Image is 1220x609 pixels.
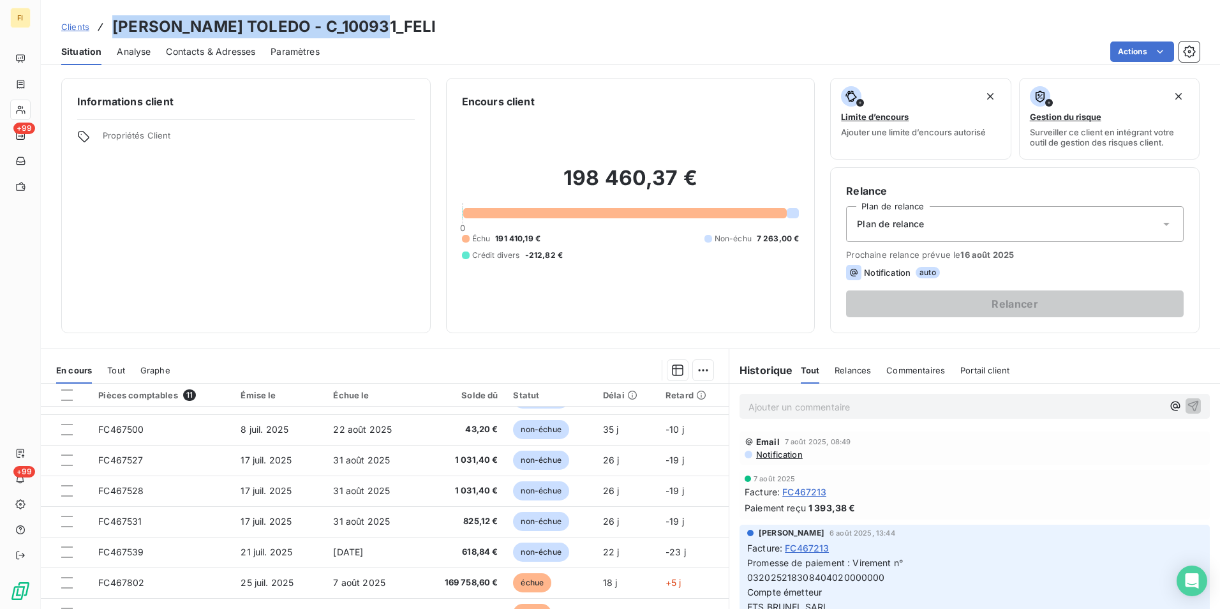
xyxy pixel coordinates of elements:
span: non-échue [513,420,569,439]
span: 7 août 2025 [333,577,385,588]
span: Portail client [960,365,1009,375]
span: FC467527 [98,455,143,465]
span: -19 j [666,455,684,465]
span: Limite d’encours [841,112,909,122]
span: 6 août 2025, 13:44 [829,529,895,537]
span: non-échue [513,543,569,562]
span: 1 393,38 € [808,501,856,515]
span: non-échue [513,481,569,500]
span: 11 [183,389,196,401]
span: Situation [61,45,101,58]
span: Propriétés Client [103,130,415,148]
span: 17 juil. 2025 [241,485,292,496]
span: +99 [13,123,35,134]
div: FI [10,8,31,28]
span: 31 août 2025 [333,485,390,496]
button: Limite d’encoursAjouter une limite d’encours autorisé [830,78,1011,160]
div: Pièces comptables [98,389,225,401]
span: Gestion du risque [1030,112,1101,122]
span: 0 [460,223,465,233]
div: Solde dû [426,390,498,400]
span: Paramètres [271,45,320,58]
span: non-échue [513,451,569,470]
div: Échue le [333,390,411,400]
span: 22 j [603,546,620,557]
span: FC467213 [782,485,826,499]
span: échue [513,573,551,592]
span: Plan de relance [857,218,924,230]
span: Analyse [117,45,151,58]
div: Émise le [241,390,318,400]
h6: Encours client [462,94,535,109]
h2: 198 460,37 € [462,165,800,204]
span: 825,12 € [426,515,498,528]
span: Tout [801,365,820,375]
span: 21 juil. 2025 [241,546,292,557]
span: Email [756,437,780,447]
div: Délai [603,390,650,400]
span: 618,84 € [426,546,498,559]
span: FC467531 [98,516,142,527]
span: 22 août 2025 [333,424,392,435]
span: -19 j [666,516,684,527]
div: Open Intercom Messenger [1177,566,1207,596]
span: auto [916,267,940,278]
span: 35 j [603,424,619,435]
span: -23 j [666,546,686,557]
span: Crédit divers [472,250,520,261]
h6: Informations client [77,94,415,109]
span: -19 j [666,485,684,496]
span: FC467500 [98,424,144,435]
div: Retard [666,390,721,400]
span: +99 [13,466,35,477]
span: -212,82 € [525,250,563,261]
span: 17 juil. 2025 [241,455,292,465]
a: +99 [10,125,30,146]
span: Paiement reçu [745,501,806,515]
button: Actions [1110,41,1174,62]
span: Commentaires [886,365,945,375]
span: Graphe [140,365,170,375]
span: 26 j [603,516,620,527]
span: Prochaine relance prévue le [846,250,1184,260]
span: Notification [755,449,803,460]
span: 7 263,00 € [757,233,800,244]
span: 18 j [603,577,618,588]
span: 7 août 2025, 08:49 [785,438,851,446]
span: 26 j [603,485,620,496]
img: Logo LeanPay [10,581,31,601]
span: Échu [472,233,491,244]
span: Facture : [745,485,780,499]
span: Relances [835,365,871,375]
span: 17 juil. 2025 [241,516,292,527]
span: Ajouter une limite d’encours autorisé [841,127,986,137]
span: Contacts & Adresses [166,45,255,58]
a: Clients [61,20,89,33]
span: FC467528 [98,485,144,496]
h6: Historique [729,363,793,378]
button: Gestion du risqueSurveiller ce client en intégrant votre outil de gestion des risques client. [1019,78,1200,160]
span: 16 août 2025 [960,250,1014,260]
span: 8 juil. 2025 [241,424,288,435]
span: -10 j [666,424,684,435]
span: 169 758,60 € [426,576,498,589]
span: 26 j [603,455,620,465]
span: 25 juil. 2025 [241,577,294,588]
span: FC467802 [98,577,144,588]
span: FC467213 [785,541,829,555]
span: [DATE] [333,546,363,557]
span: Surveiller ce client en intégrant votre outil de gestion des risques client. [1030,127,1189,147]
span: Clients [61,22,89,32]
span: non-échue [513,512,569,531]
span: [PERSON_NAME] [759,527,824,539]
span: 7 août 2025 [754,475,796,483]
span: 1 031,40 € [426,485,498,497]
span: Tout [107,365,125,375]
span: FC467539 [98,546,144,557]
span: 43,20 € [426,423,498,436]
h3: [PERSON_NAME] TOLEDO - C_100931_FELI [112,15,436,38]
span: Non-échu [715,233,752,244]
button: Relancer [846,290,1184,317]
span: Notification [864,267,911,278]
h6: Relance [846,183,1184,199]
